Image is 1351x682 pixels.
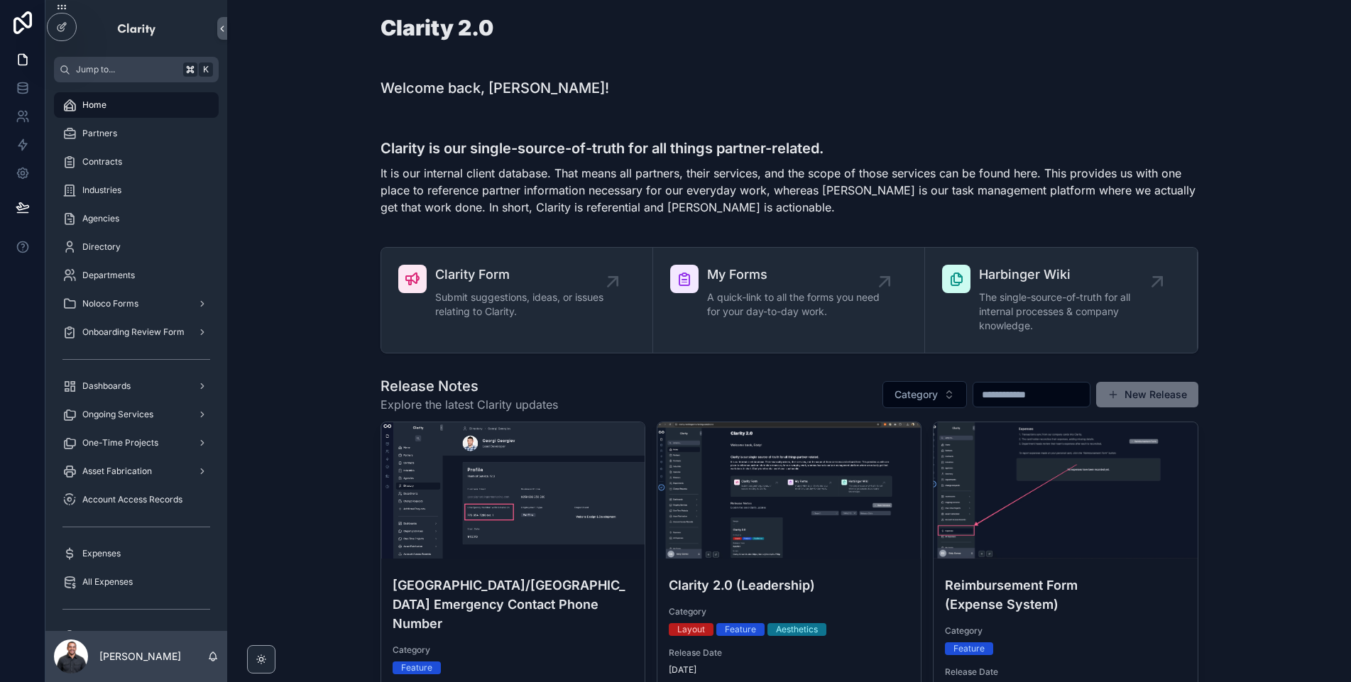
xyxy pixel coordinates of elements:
[82,494,182,505] span: Account Access Records
[54,458,219,484] a: Asset Fabrication
[82,409,153,420] span: Ongoing Services
[82,466,152,477] span: Asset Fabrication
[82,99,106,111] span: Home
[393,576,633,633] h4: [GEOGRAPHIC_DATA]/[GEOGRAPHIC_DATA] Emergency Contact Phone Number
[54,319,219,345] a: Onboarding Review Form
[401,661,432,674] div: Feature
[54,430,219,456] a: One-Time Projects
[54,57,219,82] button: Jump to...K
[82,380,131,392] span: Dashboards
[200,64,212,75] span: K
[54,121,219,146] a: Partners
[54,373,219,399] a: Dashboards
[435,290,613,319] span: Submit suggestions, ideas, or issues relating to Clarity.
[82,128,117,139] span: Partners
[82,298,138,309] span: Noloco Forms
[82,437,158,449] span: One-Time Projects
[657,422,921,559] div: Home-Clarity-2.0-2024-06-03-at-1.31.18-PM.jpg
[669,647,909,659] span: Release Date
[979,290,1156,333] span: The single-source-of-truth for all internal processes & company knowledge.
[979,265,1156,285] span: Harbinger Wiki
[381,78,609,98] h1: Welcome back, [PERSON_NAME]!
[54,177,219,203] a: Industries
[707,290,885,319] span: A quick-link to all the forms you need for your day-to-day work.
[381,422,645,559] div: Georgi-Georgiev-—-Directory-Clarity-2.0-2024-12-16-at-10.28.43-AM.jpg
[934,422,1197,559] div: Publish-Release-—-Release-Notes-Clarity-2.0-2024-06-05-at-3.31.01-PM.jpg
[116,17,157,40] img: App logo
[1096,382,1198,407] button: New Release
[54,487,219,512] a: Account Access Records
[54,263,219,288] a: Departments
[669,606,909,617] span: Category
[82,576,133,588] span: All Expenses
[381,376,558,396] h1: Release Notes
[82,548,121,559] span: Expenses
[677,623,705,636] div: Layout
[381,165,1198,216] p: It is our internal client database. That means all partners, their services, and the scope of tho...
[82,241,121,253] span: Directory
[882,381,967,408] button: Select Button
[45,82,227,631] div: scrollable content
[895,387,938,402] span: Category
[925,248,1197,353] a: Harbinger WikiThe single-source-of-truth for all internal processes & company knowledge.
[381,17,493,38] h1: Clarity 2.0
[54,234,219,260] a: Directory
[435,265,613,285] span: Clarity Form
[669,664,909,676] span: [DATE]
[381,248,653,353] a: Clarity FormSubmit suggestions, ideas, or issues relating to Clarity.
[54,623,219,649] a: My Forms
[707,265,885,285] span: My Forms
[99,649,181,664] p: [PERSON_NAME]
[82,270,135,281] span: Departments
[54,206,219,231] a: Agencies
[953,642,985,655] div: Feature
[381,138,1198,159] h3: Clarity is our single-source-of-truth for all things partner-related.
[381,396,558,413] span: Explore the latest Clarity updates
[54,92,219,118] a: Home
[653,248,925,353] a: My FormsA quick-link to all the forms you need for your day-to-day work.
[82,213,119,224] span: Agencies
[76,64,177,75] span: Jump to...
[945,666,1186,678] span: Release Date
[54,149,219,175] a: Contracts
[945,576,1186,614] h4: Reimbursement Form (Expense System)
[776,623,818,636] div: Aesthetics
[54,402,219,427] a: Ongoing Services
[54,569,219,595] a: All Expenses
[82,630,123,642] span: My Forms
[82,326,185,338] span: Onboarding Review Form
[54,541,219,566] a: Expenses
[945,625,1186,637] span: Category
[82,185,121,196] span: Industries
[393,644,633,656] span: Category
[54,291,219,317] a: Noloco Forms
[725,623,756,636] div: Feature
[82,156,122,167] span: Contracts
[669,576,909,595] h4: Clarity 2.0 (Leadership)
